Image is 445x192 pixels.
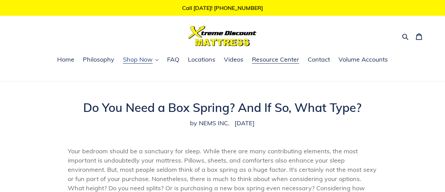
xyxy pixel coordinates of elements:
[164,55,183,65] a: FAQ
[252,55,299,64] span: Resource Center
[57,55,74,64] span: Home
[188,55,215,64] span: Locations
[68,100,377,115] h1: Do You Need a Box Spring? And If So, What Type?
[185,55,219,65] a: Locations
[224,55,243,64] span: Videos
[304,55,333,65] a: Contact
[249,55,303,65] a: Resource Center
[188,26,257,46] img: Xtreme Discount Mattress
[119,55,162,65] button: Shop Now
[79,55,118,65] a: Philosophy
[339,55,388,64] span: Volume Accounts
[220,55,247,65] a: Videos
[335,55,391,65] a: Volume Accounts
[123,55,153,64] span: Shop Now
[234,119,255,127] time: [DATE]
[308,55,330,64] span: Contact
[54,55,78,65] a: Home
[83,55,114,64] span: Philosophy
[167,55,179,64] span: FAQ
[190,118,229,128] span: by NEMS INC.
